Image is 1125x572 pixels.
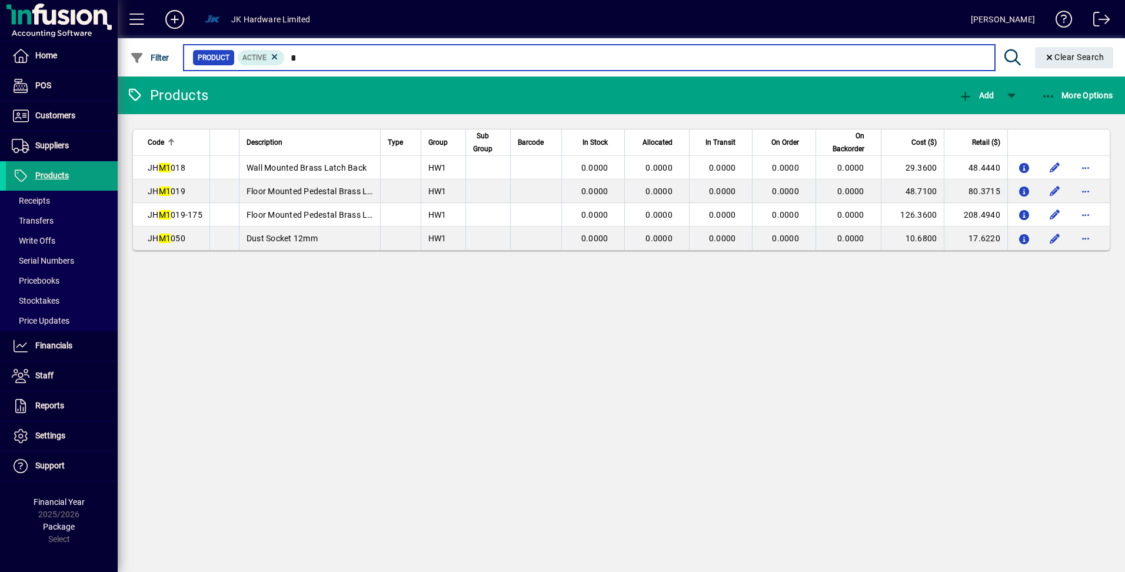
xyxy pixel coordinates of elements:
span: In Stock [583,136,608,149]
a: Reports [6,391,118,421]
a: Financials [6,331,118,361]
button: More options [1076,182,1095,201]
button: Clear [1035,47,1114,68]
span: Active [242,54,267,62]
span: 0.0000 [581,210,608,220]
a: Support [6,451,118,481]
button: More options [1076,229,1095,248]
span: More Options [1041,91,1113,100]
button: Add [156,9,194,30]
span: Financials [35,341,72,350]
div: Code [148,136,202,149]
span: Staff [35,371,54,380]
a: Suppliers [6,131,118,161]
span: 0.0000 [772,187,799,196]
span: Stocktakes [12,296,59,305]
span: Floor Mounted Pedestal Brass Latch Back 175mm [247,210,436,220]
div: Products [127,86,208,105]
span: HW1 [428,210,447,220]
span: Description [247,136,282,149]
div: Description [247,136,373,149]
div: In Transit [697,136,747,149]
span: 0.0000 [645,163,673,172]
span: 0.0000 [645,210,673,220]
span: Product [198,52,229,64]
div: [PERSON_NAME] [971,10,1035,29]
span: JH 018 [148,163,185,172]
button: Edit [1046,229,1064,248]
button: Edit [1046,205,1064,224]
span: Allocated [643,136,673,149]
span: Transfers [12,216,54,225]
span: 0.0000 [837,210,864,220]
span: Write Offs [12,236,55,245]
span: Products [35,171,69,180]
div: Type [388,136,414,149]
span: 0.0000 [772,163,799,172]
span: In Transit [705,136,735,149]
button: More Options [1039,85,1116,106]
span: Package [43,522,75,531]
span: 0.0000 [581,187,608,196]
span: Retail ($) [972,136,1000,149]
span: 0.0000 [837,187,864,196]
span: POS [35,81,51,90]
td: 48.7100 [881,179,944,203]
span: Suppliers [35,141,69,150]
button: Add [956,85,997,106]
td: 126.3600 [881,203,944,227]
span: JH 019 [148,187,185,196]
a: Settings [6,421,118,451]
a: Receipts [6,191,118,211]
span: 0.0000 [772,210,799,220]
span: 0.0000 [837,163,864,172]
td: 208.4940 [944,203,1007,227]
a: Staff [6,361,118,391]
span: Add [958,91,994,100]
span: Customers [35,111,75,120]
span: HW1 [428,187,447,196]
span: 0.0000 [837,234,864,243]
span: HW1 [428,234,447,243]
span: 0.0000 [709,163,736,172]
td: 10.6800 [881,227,944,250]
span: Barcode [518,136,544,149]
button: Filter [127,47,172,68]
div: JK Hardware Limited [231,10,310,29]
em: M1 [159,163,171,172]
span: JH 019-175 [148,210,202,220]
span: Reports [35,401,64,410]
span: Floor Mounted Pedestal Brass Latch Back 100mm [247,187,436,196]
a: POS [6,71,118,101]
a: Price Updates [6,311,118,331]
div: Sub Group [473,129,503,155]
a: Transfers [6,211,118,231]
em: M1 [159,187,171,196]
span: Type [388,136,403,149]
span: Group [428,136,448,149]
span: Price Updates [12,316,69,325]
span: Dust Socket 12mm [247,234,318,243]
a: Serial Numbers [6,251,118,271]
span: On Order [771,136,799,149]
div: In Stock [569,136,619,149]
div: Group [428,136,458,149]
span: Sub Group [473,129,492,155]
span: 0.0000 [645,234,673,243]
span: 0.0000 [709,210,736,220]
button: Edit [1046,158,1064,177]
a: Customers [6,101,118,131]
span: Filter [130,53,169,62]
span: 0.0000 [581,234,608,243]
div: On Order [760,136,810,149]
span: Support [35,461,65,470]
button: Profile [194,9,231,30]
span: 0.0000 [772,234,799,243]
span: Serial Numbers [12,256,74,265]
button: More options [1076,158,1095,177]
span: Pricebooks [12,276,59,285]
span: 0.0000 [709,187,736,196]
span: On Backorder [823,129,864,155]
a: Home [6,41,118,71]
em: M1 [159,234,171,243]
